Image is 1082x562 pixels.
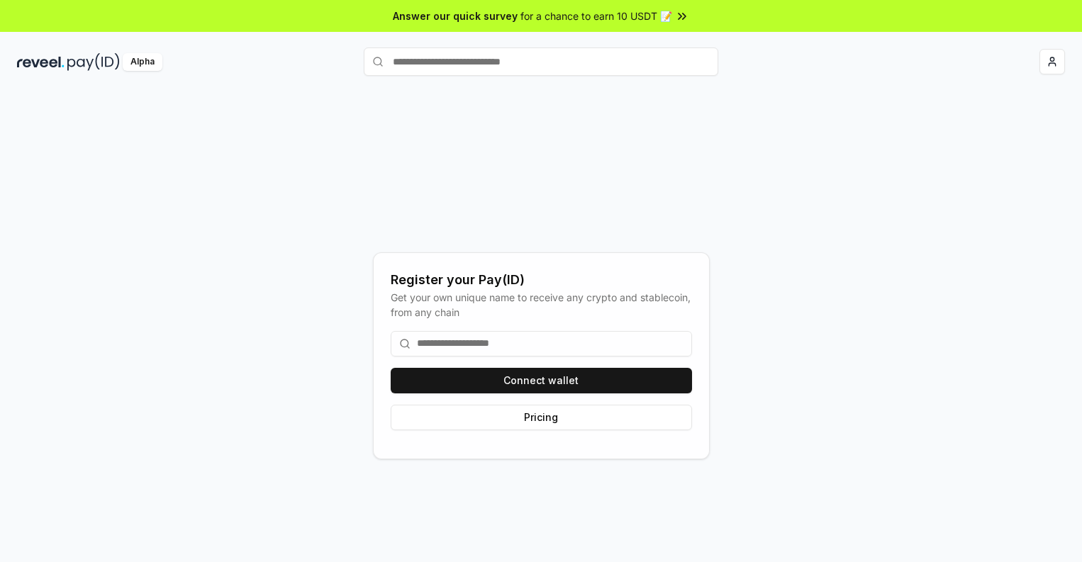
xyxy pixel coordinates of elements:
div: Alpha [123,53,162,71]
span: for a chance to earn 10 USDT 📝 [520,9,672,23]
div: Get your own unique name to receive any crypto and stablecoin, from any chain [391,290,692,320]
img: reveel_dark [17,53,65,71]
span: Answer our quick survey [393,9,518,23]
img: pay_id [67,53,120,71]
button: Connect wallet [391,368,692,393]
div: Register your Pay(ID) [391,270,692,290]
button: Pricing [391,405,692,430]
